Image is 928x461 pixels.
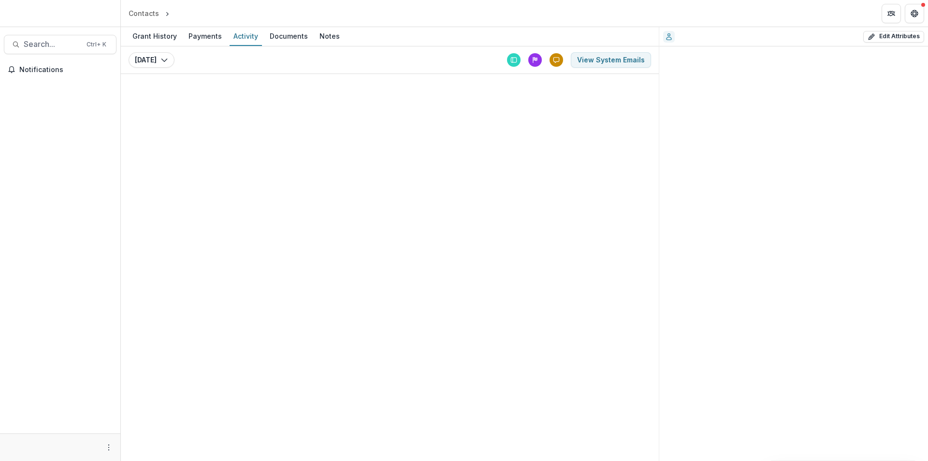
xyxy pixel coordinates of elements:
[230,27,262,46] a: Activity
[129,27,181,46] a: Grant History
[266,29,312,43] div: Documents
[4,62,116,77] button: Notifications
[129,8,159,18] div: Contacts
[125,6,213,20] nav: breadcrumb
[24,40,81,49] span: Search...
[266,27,312,46] a: Documents
[230,29,262,43] div: Activity
[882,4,901,23] button: Partners
[129,52,174,68] button: [DATE]
[571,52,651,68] button: View System Emails
[129,29,181,43] div: Grant History
[85,39,108,50] div: Ctrl + K
[316,29,344,43] div: Notes
[19,66,113,74] span: Notifications
[103,442,115,453] button: More
[316,27,344,46] a: Notes
[905,4,924,23] button: Get Help
[185,27,226,46] a: Payments
[185,29,226,43] div: Payments
[863,31,924,43] button: Edit Attributes
[4,35,116,54] button: Search...
[125,6,163,20] a: Contacts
